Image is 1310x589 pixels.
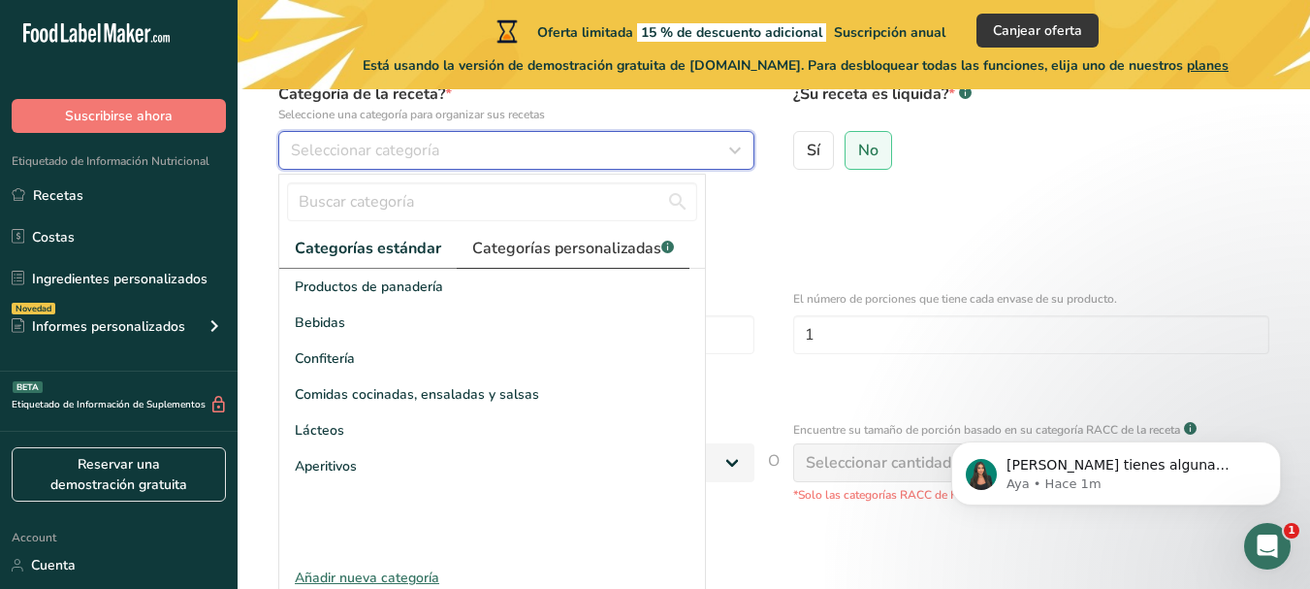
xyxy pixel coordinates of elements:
[768,449,780,504] span: O
[295,384,539,405] span: Comidas cocinadas, ensaladas y salsas
[12,316,185,337] div: Informes personalizados
[12,447,226,502] a: Reservar una demostración gratuita
[295,348,355,369] span: Confitería
[12,303,55,314] div: Novedad
[834,23,945,42] span: Suscripción anual
[295,456,357,476] span: Aperitivos
[793,421,1180,439] p: Encuentre su tamaño de porción basado en su categoría RACC de la receta
[493,19,945,43] div: Oferta limitada
[922,401,1310,537] iframe: Intercom notifications mensaje
[1244,523,1291,570] iframe: Intercom live chat
[279,568,705,588] div: Añadir nueva categoría
[793,486,1269,504] p: *Solo las categorías RACC de FDA están disponibles actualmente
[993,20,1082,41] span: Canjear oferta
[858,141,879,160] span: No
[807,141,820,160] span: Sí
[278,106,754,123] p: Seleccione una categoría para organizar sus recetas
[278,82,754,123] label: Categoría de la receta?
[793,82,1269,123] label: ¿Su receta es líquida?
[1187,56,1229,75] span: planes
[295,312,345,333] span: Bebidas
[363,55,1229,76] span: Está usando la versión de demostración gratuita de [DOMAIN_NAME]. Para desbloquear todas las func...
[287,182,697,221] input: Buscar categoría
[1284,523,1299,539] span: 1
[13,381,43,393] div: BETA
[806,451,1084,474] div: Seleccionar cantidad de referencia FDA
[12,99,226,133] button: Suscribirse ahora
[472,237,674,260] span: Categorías personalizadas
[637,23,826,42] span: 15 % de descuento adicional
[295,237,441,260] span: Categorías estándar
[793,290,1269,308] p: El número de porciones que tiene cada envase de su producto.
[295,420,344,441] span: Lácteos
[976,14,1099,48] button: Canjear oferta
[295,277,443,297] span: Productos de panadería
[65,106,173,126] span: Suscribirse ahora
[291,139,439,162] span: Seleccionar categoría
[278,131,754,170] button: Seleccionar categoría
